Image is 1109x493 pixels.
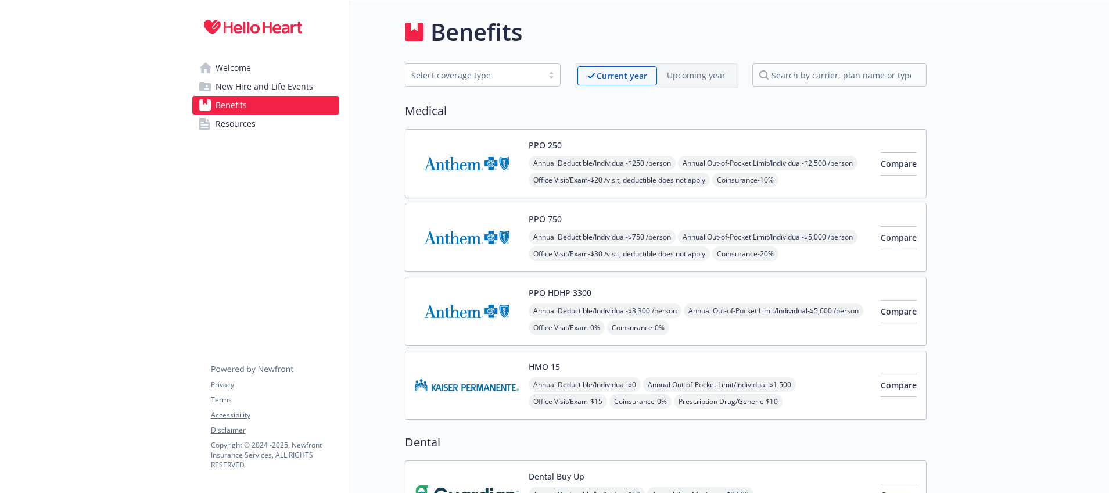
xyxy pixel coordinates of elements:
[529,320,605,335] span: Office Visit/Exam - 0%
[529,470,584,483] button: Dental Buy Up
[881,300,917,323] button: Compare
[657,66,735,85] span: Upcoming year
[529,394,607,409] span: Office Visit/Exam - $15
[881,226,917,249] button: Compare
[529,173,710,187] span: Office Visit/Exam - $20 /visit, deductible does not apply
[881,232,917,243] span: Compare
[192,59,339,77] a: Welcome
[597,70,647,82] p: Current year
[415,213,519,262] img: Anthem Blue Cross carrier logo
[881,374,917,397] button: Compare
[529,377,641,392] span: Annual Deductible/Individual - $0
[415,287,519,336] img: Anthem Blue Cross carrier logo
[192,115,339,133] a: Resources
[674,394,783,409] span: Prescription Drug/Generic - $10
[405,434,927,451] h2: Dental
[684,303,863,318] span: Annual Out-of-Pocket Limit/Individual - $5,600 /person
[216,115,256,133] span: Resources
[667,69,726,81] p: Upcoming year
[192,96,339,115] a: Benefits
[216,77,313,96] span: New Hire and Life Events
[712,246,778,261] span: Coinsurance - 20%
[192,77,339,96] a: New Hire and Life Events
[529,230,676,244] span: Annual Deductible/Individual - $750 /person
[211,410,339,420] a: Accessibility
[529,360,560,373] button: HMO 15
[529,156,676,170] span: Annual Deductible/Individual - $250 /person
[529,213,562,225] button: PPO 750
[529,287,591,299] button: PPO HDHP 3300
[216,96,247,115] span: Benefits
[881,306,917,317] span: Compare
[752,63,927,87] input: search by carrier, plan name or type
[211,380,339,390] a: Privacy
[411,69,537,81] div: Select coverage type
[430,15,522,49] h1: Benefits
[881,152,917,176] button: Compare
[881,158,917,169] span: Compare
[712,173,778,187] span: Coinsurance - 10%
[529,303,681,318] span: Annual Deductible/Individual - $3,300 /person
[678,156,857,170] span: Annual Out-of-Pocket Limit/Individual - $2,500 /person
[211,425,339,435] a: Disclaimer
[405,102,927,120] h2: Medical
[415,139,519,188] img: Anthem Blue Cross carrier logo
[607,320,669,335] span: Coinsurance - 0%
[643,377,796,392] span: Annual Out-of-Pocket Limit/Individual - $1,500
[415,360,519,410] img: Kaiser Permanente Insurance Company carrier logo
[609,394,672,409] span: Coinsurance - 0%
[881,380,917,391] span: Compare
[678,230,857,244] span: Annual Out-of-Pocket Limit/Individual - $5,000 /person
[529,139,562,151] button: PPO 250
[211,395,339,405] a: Terms
[211,440,339,470] p: Copyright © 2024 - 2025 , Newfront Insurance Services, ALL RIGHTS RESERVED
[216,59,251,77] span: Welcome
[529,246,710,261] span: Office Visit/Exam - $30 /visit, deductible does not apply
